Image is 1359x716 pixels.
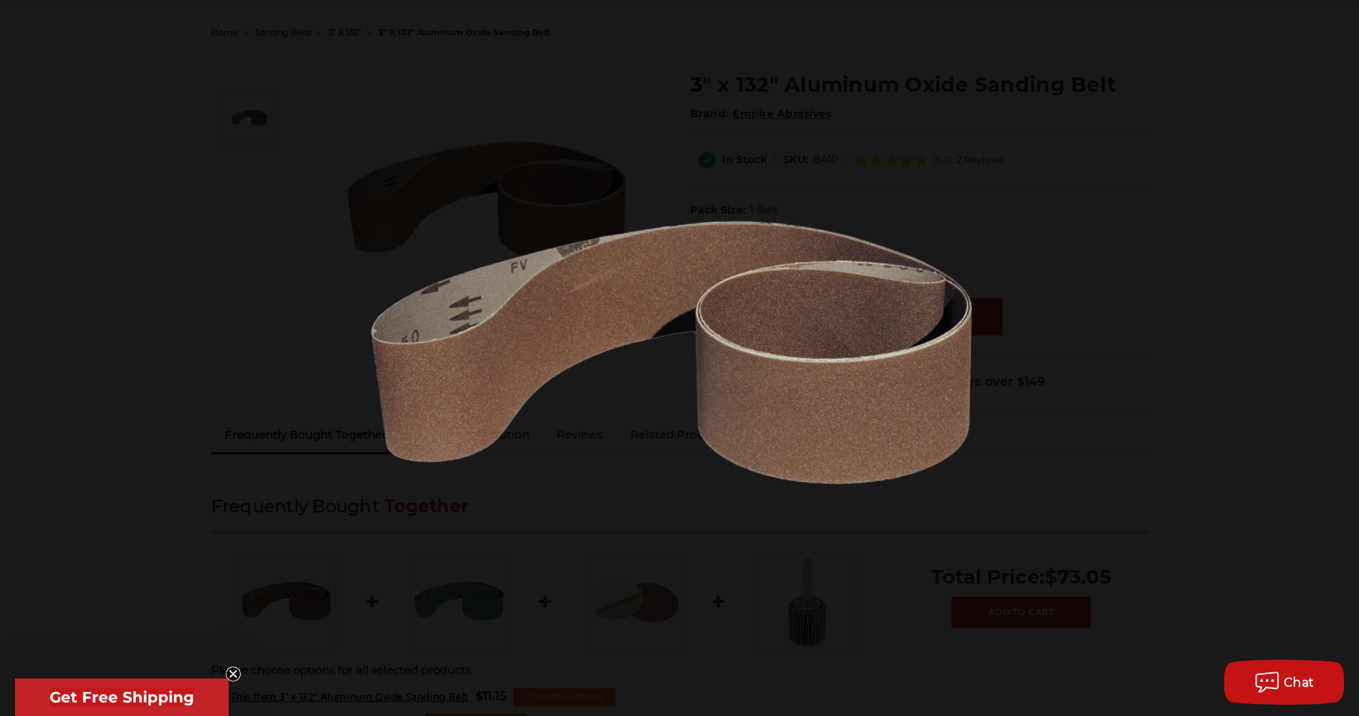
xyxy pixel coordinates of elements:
[50,688,194,706] span: Get Free Shipping
[15,678,229,716] div: Get Free ShippingClose teaser
[1224,660,1344,705] button: Chat
[1284,675,1315,690] span: Chat
[226,666,241,681] button: Close teaser
[355,33,1005,683] img: 2_x_72_Aluminum_Oxide_Sanding_Belt__28278.1469726329.1280.1280__98964.1570197147.png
